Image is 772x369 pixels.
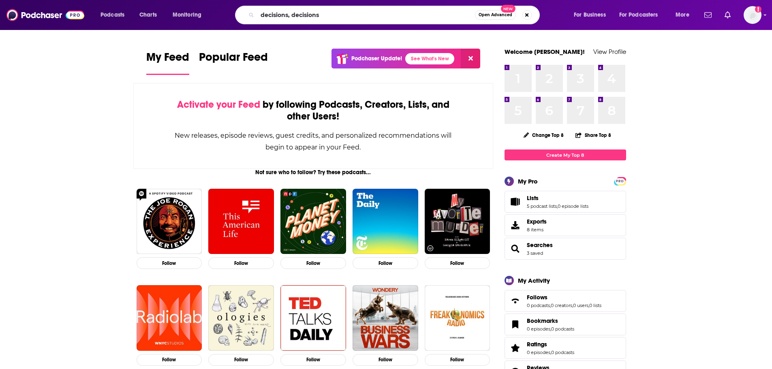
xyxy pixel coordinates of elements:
a: 3 saved [527,250,543,256]
a: Follows [527,294,601,301]
img: Radiolab [137,285,202,351]
img: The Daily [353,189,418,254]
button: Follow [208,354,274,366]
span: Searches [505,238,626,260]
a: 0 users [573,303,588,308]
span: Bookmarks [527,317,558,324]
a: 0 episodes [527,326,550,332]
img: This American Life [208,189,274,254]
a: My Feed [146,50,189,75]
span: Charts [139,9,157,21]
a: Lists [527,194,588,202]
span: Follows [527,294,547,301]
button: Follow [280,257,346,269]
button: open menu [614,9,670,21]
span: Exports [527,218,547,225]
a: 0 podcasts [551,326,574,332]
img: The Joe Rogan Experience [137,189,202,254]
a: Lists [507,196,524,207]
img: TED Talks Daily [280,285,346,351]
button: Show profile menu [744,6,761,24]
img: Freakonomics Radio [425,285,490,351]
button: Follow [208,257,274,269]
a: Show notifications dropdown [721,8,734,22]
img: User Profile [744,6,761,24]
span: Popular Feed [199,50,268,69]
a: 0 podcasts [551,350,574,355]
img: Ologies with Alie Ward [208,285,274,351]
button: Follow [137,354,202,366]
a: 0 creators [551,303,572,308]
a: Create My Top 8 [505,149,626,160]
a: Show notifications dropdown [701,8,715,22]
span: 8 items [527,227,547,232]
button: Open AdvancedNew [475,10,516,20]
span: Follows [505,290,626,312]
button: Follow [280,354,346,366]
span: My Feed [146,50,189,69]
div: My Pro [518,177,538,185]
button: Share Top 8 [575,127,612,143]
span: New [501,5,515,13]
a: View Profile [593,48,626,55]
span: Podcasts [101,9,124,21]
button: open menu [568,9,616,21]
img: Podchaser - Follow, Share and Rate Podcasts [6,7,84,23]
span: Lists [527,194,539,202]
a: Searches [527,241,553,249]
a: See What's New [405,53,454,64]
a: Ratings [527,341,574,348]
span: Bookmarks [505,314,626,335]
span: Exports [507,220,524,231]
img: Planet Money [280,189,346,254]
span: More [676,9,689,21]
span: Logged in as agoldsmithwissman [744,6,761,24]
a: Bookmarks [527,317,574,324]
button: Follow [353,354,418,366]
a: 0 episodes [527,350,550,355]
span: , [557,203,558,209]
span: For Podcasters [619,9,658,21]
a: Ratings [507,342,524,354]
a: Bookmarks [507,319,524,330]
button: Follow [425,354,490,366]
a: Exports [505,214,626,236]
a: My Favorite Murder with Karen Kilgariff and Georgia Hardstark [425,189,490,254]
a: PRO [615,178,625,184]
span: Open Advanced [479,13,512,17]
a: Welcome [PERSON_NAME]! [505,48,585,55]
a: 5 podcast lists [527,203,557,209]
div: My Activity [518,277,550,284]
a: Popular Feed [199,50,268,75]
span: , [550,303,551,308]
button: Change Top 8 [519,130,569,140]
a: 0 podcasts [527,303,550,308]
p: Podchaser Update! [351,55,402,62]
button: Follow [425,257,490,269]
span: Activate your Feed [177,98,260,111]
a: Searches [507,243,524,254]
svg: Add a profile image [755,6,761,13]
button: open menu [670,9,699,21]
img: Business Wars [353,285,418,351]
span: Ratings [505,337,626,359]
div: Not sure who to follow? Try these podcasts... [133,169,494,176]
a: 0 lists [589,303,601,308]
span: Monitoring [173,9,201,21]
span: Lists [505,191,626,213]
span: Ratings [527,341,547,348]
